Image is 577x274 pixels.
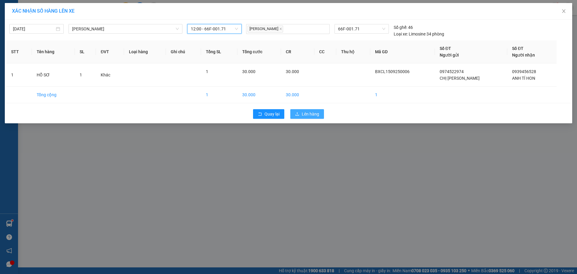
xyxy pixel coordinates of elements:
[201,87,237,103] td: 1
[57,5,118,19] div: [GEOGRAPHIC_DATA]
[281,40,314,63] th: CR
[6,40,32,63] th: STT
[253,109,284,119] button: rollbackQuay lại
[290,109,324,119] button: uploadLên hàng
[206,69,208,74] span: 1
[201,40,237,63] th: Tổng SL
[440,46,451,51] span: Số ĐT
[124,40,166,63] th: Loại hàng
[176,27,179,31] span: down
[394,31,444,37] div: Limosine 34 phòng
[32,63,75,87] td: HỒ SƠ
[375,69,410,74] span: BXCL1509250006
[338,24,385,33] span: 66F-001.71
[5,6,14,12] span: Gửi:
[96,63,124,87] td: Khác
[286,69,299,74] span: 30.000
[80,72,82,77] span: 1
[512,53,535,57] span: Người nhận
[336,40,370,63] th: Thu hộ
[5,38,14,45] span: DĐ:
[5,35,45,67] span: CF PHA MÁY CAO TỐC
[32,87,75,103] td: Tổng cộng
[512,69,536,74] span: 0939456528
[248,26,283,32] span: [PERSON_NAME]
[440,69,464,74] span: 0974522974
[96,40,124,63] th: ĐVT
[32,40,75,63] th: Tên hàng
[295,112,299,117] span: upload
[237,87,281,103] td: 30.000
[242,69,255,74] span: 30.000
[512,76,535,81] span: ANH TÍ HON
[5,5,53,20] div: BX [PERSON_NAME]
[57,5,72,11] span: Nhận:
[440,53,459,57] span: Người gửi
[57,26,118,34] div: 0908142126
[279,27,282,30] span: close
[302,111,319,117] span: Lên hàng
[75,40,96,63] th: SL
[394,24,413,31] div: 46
[440,76,480,81] span: CHỊ [PERSON_NAME]
[258,112,262,117] span: rollback
[237,40,281,63] th: Tổng cước
[281,87,314,103] td: 30.000
[314,40,336,63] th: CC
[13,26,55,32] input: 15/09/2025
[72,24,179,33] span: Cao Lãnh - Hồ Chí Minh
[6,63,32,87] td: 1
[370,40,435,63] th: Mã GD
[555,3,572,20] button: Close
[394,31,408,37] span: Loại xe:
[191,24,238,33] span: 12:00 - 66F-001.71
[394,24,407,31] span: Số ghế:
[5,27,53,35] div: 0902391200
[264,111,279,117] span: Quay lại
[166,40,201,63] th: Ghi chú
[57,19,118,26] div: CHỊ [PERSON_NAME]
[370,87,435,103] td: 1
[561,9,566,14] span: close
[512,46,524,51] span: Số ĐT
[12,8,75,14] span: XÁC NHẬN SỐ HÀNG LÊN XE
[5,20,53,27] div: [PERSON_NAME]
